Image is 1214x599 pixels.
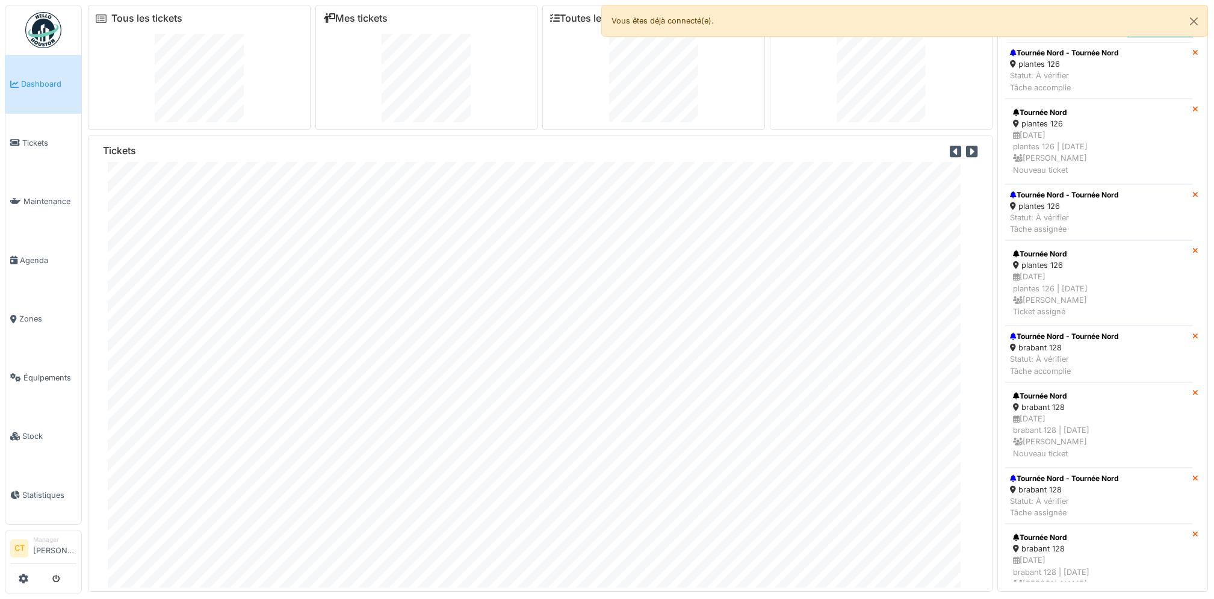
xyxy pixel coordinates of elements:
[1010,353,1119,376] div: Statut: À vérifier Tâche accomplie
[1010,495,1119,518] div: Statut: À vérifier Tâche assignée
[5,290,81,349] a: Zones
[111,13,182,24] a: Tous les tickets
[1010,331,1119,342] div: Tournée Nord - Tournée Nord
[1013,107,1185,118] div: Tournée Nord
[33,535,76,561] li: [PERSON_NAME]
[20,255,76,266] span: Agenda
[5,466,81,525] a: Statistiques
[22,489,76,501] span: Statistiques
[5,172,81,231] a: Maintenance
[5,407,81,466] a: Stock
[1005,184,1192,241] a: Tournée Nord - Tournée Nord plantes 126 Statut: À vérifierTâche assignée
[1010,212,1119,235] div: Statut: À vérifier Tâche assignée
[5,114,81,173] a: Tickets
[1005,326,1192,382] a: Tournée Nord - Tournée Nord brabant 128 Statut: À vérifierTâche accomplie
[1010,190,1119,200] div: Tournée Nord - Tournée Nord
[1010,342,1119,353] div: brabant 128
[1010,473,1119,484] div: Tournée Nord - Tournée Nord
[550,13,640,24] a: Toutes les tâches
[23,196,76,207] span: Maintenance
[1010,48,1119,58] div: Tournée Nord - Tournée Nord
[1013,271,1185,317] div: [DATE] plantes 126 | [DATE] [PERSON_NAME] Ticket assigné
[1005,240,1192,326] a: Tournée Nord plantes 126 [DATE]plantes 126 | [DATE] [PERSON_NAME]Ticket assigné
[25,12,61,48] img: Badge_color-CXgf-gQk.svg
[1013,413,1185,459] div: [DATE] brabant 128 | [DATE] [PERSON_NAME] Nouveau ticket
[1013,391,1185,402] div: Tournée Nord
[1180,5,1207,37] button: Close
[22,430,76,442] span: Stock
[1013,249,1185,259] div: Tournée Nord
[10,539,28,557] li: CT
[21,78,76,90] span: Dashboard
[5,231,81,290] a: Agenda
[601,5,1209,37] div: Vous êtes déjà connecté(e).
[1010,200,1119,212] div: plantes 126
[1013,259,1185,271] div: plantes 126
[1013,129,1185,176] div: [DATE] plantes 126 | [DATE] [PERSON_NAME] Nouveau ticket
[1013,532,1185,543] div: Tournée Nord
[1010,58,1119,70] div: plantes 126
[1010,70,1119,93] div: Statut: À vérifier Tâche accomplie
[323,13,388,24] a: Mes tickets
[1005,468,1192,524] a: Tournée Nord - Tournée Nord brabant 128 Statut: À vérifierTâche assignée
[1005,42,1192,99] a: Tournée Nord - Tournée Nord plantes 126 Statut: À vérifierTâche accomplie
[1005,99,1192,184] a: Tournée Nord plantes 126 [DATE]plantes 126 | [DATE] [PERSON_NAME]Nouveau ticket
[19,313,76,324] span: Zones
[1005,382,1192,468] a: Tournée Nord brabant 128 [DATE]brabant 128 | [DATE] [PERSON_NAME]Nouveau ticket
[1013,402,1185,413] div: brabant 128
[103,145,136,157] h6: Tickets
[1013,543,1185,554] div: brabant 128
[5,55,81,114] a: Dashboard
[1010,484,1119,495] div: brabant 128
[10,535,76,564] a: CT Manager[PERSON_NAME]
[5,349,81,408] a: Équipements
[22,137,76,149] span: Tickets
[33,535,76,544] div: Manager
[23,372,76,383] span: Équipements
[1013,118,1185,129] div: plantes 126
